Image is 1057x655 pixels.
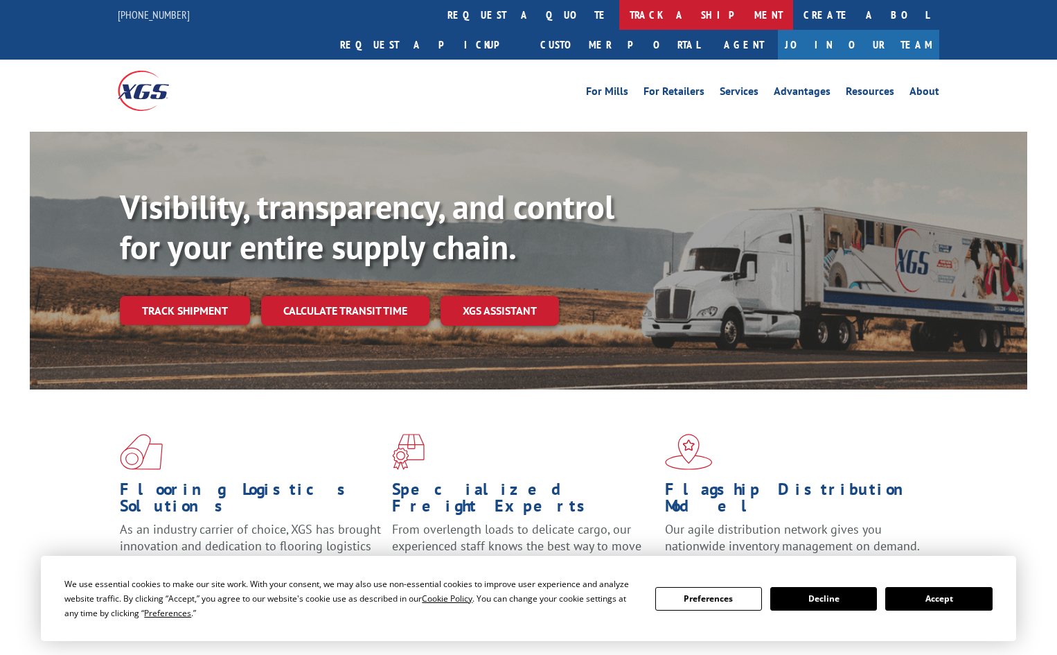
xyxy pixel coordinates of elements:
[120,481,382,521] h1: Flooring Logistics Solutions
[710,30,778,60] a: Agent
[665,521,920,554] span: Our agile distribution network gives you nationwide inventory management on demand.
[655,587,762,611] button: Preferences
[330,30,530,60] a: Request a pickup
[261,296,429,326] a: Calculate transit time
[530,30,710,60] a: Customer Portal
[118,8,190,21] a: [PHONE_NUMBER]
[120,521,381,570] span: As an industry carrier of choice, XGS has brought innovation and dedication to flooring logistics...
[909,86,939,101] a: About
[778,30,939,60] a: Join Our Team
[422,593,472,604] span: Cookie Policy
[720,86,758,101] a: Services
[41,556,1016,641] div: Cookie Consent Prompt
[120,296,250,325] a: Track shipment
[392,434,425,470] img: xgs-icon-focused-on-flooring-red
[120,434,163,470] img: xgs-icon-total-supply-chain-intelligence-red
[120,185,614,268] b: Visibility, transparency, and control for your entire supply chain.
[770,587,877,611] button: Decline
[144,607,191,619] span: Preferences
[392,481,654,521] h1: Specialized Freight Experts
[774,86,830,101] a: Advantages
[665,481,927,521] h1: Flagship Distribution Model
[392,521,654,583] p: From overlength loads to delicate cargo, our experienced staff knows the best way to move your fr...
[885,587,992,611] button: Accept
[64,577,638,620] div: We use essential cookies to make our site work. With your consent, we may also use non-essential ...
[846,86,894,101] a: Resources
[586,86,628,101] a: For Mills
[643,86,704,101] a: For Retailers
[665,434,713,470] img: xgs-icon-flagship-distribution-model-red
[441,296,559,326] a: XGS ASSISTANT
